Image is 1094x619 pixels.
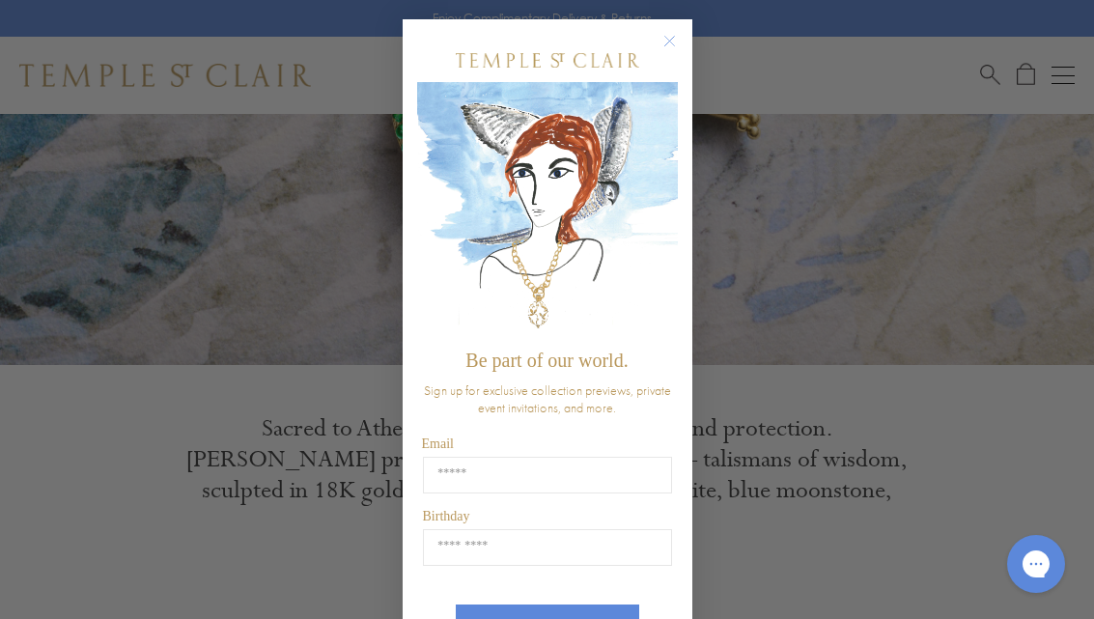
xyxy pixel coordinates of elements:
[465,350,628,371] span: Be part of our world.
[424,381,671,416] span: Sign up for exclusive collection previews, private event invitations, and more.
[422,436,454,451] span: Email
[456,53,639,68] img: Temple St. Clair
[423,457,672,493] input: Email
[423,509,470,523] span: Birthday
[997,528,1075,600] iframe: Gorgias live chat messenger
[417,82,678,340] img: c4a9eb12-d91a-4d4a-8ee0-386386f4f338.jpeg
[667,39,691,63] button: Close dialog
